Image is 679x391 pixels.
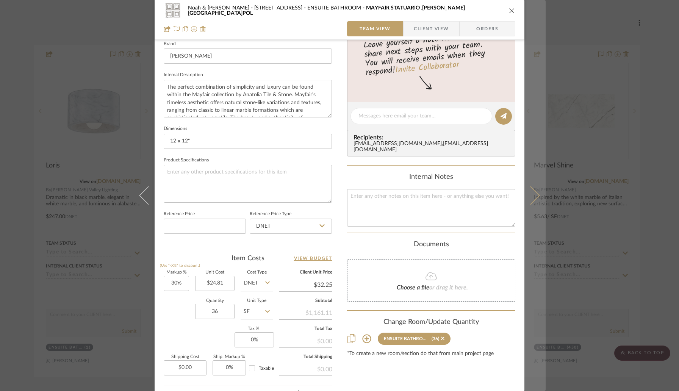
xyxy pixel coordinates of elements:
div: *To create a new room/section do that from main project page [347,351,515,357]
button: close [508,7,515,14]
label: Client Unit Price [279,271,332,274]
label: Product Specifications [164,158,209,162]
label: Dimensions [164,127,187,131]
input: Enter Brand [164,48,332,64]
div: Change Room/Update Quantity [347,318,515,327]
span: Recipients: [354,134,512,141]
label: Ship. Markup % [213,355,246,359]
label: Markup % [164,271,189,274]
div: (36) [432,336,439,341]
label: Total Shipping [279,355,332,359]
label: Tax % [235,327,273,331]
span: Choose a file [397,285,429,291]
span: or drag it here. [429,285,468,291]
a: Invite Collaborator [395,58,460,77]
span: Orders [468,21,507,36]
a: View Budget [294,254,332,263]
label: Reference Price Type [250,212,291,216]
span: Team View [360,21,391,36]
span: ENSUITE BATHROOM [307,5,366,11]
div: Internal Notes [347,173,515,181]
div: ENSUITE BATHROOM [384,336,430,341]
div: $1,161.11 [279,305,332,319]
label: Quantity [195,299,235,303]
label: Cost Type [241,271,273,274]
div: Leave yourself a note here or share next steps with your team. You will receive emails when they ... [346,28,516,79]
img: Remove from project [200,26,206,32]
input: Enter the dimensions of this item [164,134,332,149]
span: Taxable [259,366,274,371]
span: Client View [414,21,449,36]
label: Shipping Cost [164,355,207,359]
span: Noah & [PERSON_NAME] - [STREET_ADDRESS] [188,5,307,11]
div: Item Costs [164,254,332,263]
div: $0.00 [279,362,332,375]
div: Documents [347,241,515,249]
label: Brand [164,42,176,46]
label: Unit Type [241,299,273,303]
label: Reference Price [164,212,195,216]
label: Total Tax [279,327,332,331]
div: $0.00 [279,334,332,347]
label: Subtotal [279,299,332,303]
label: Unit Cost [195,271,235,274]
span: MAYFAIR STATUARIO .[PERSON_NAME][GEOGRAPHIC_DATA]POL [188,5,465,16]
div: [EMAIL_ADDRESS][DOMAIN_NAME] , [EMAIL_ADDRESS][DOMAIN_NAME] [354,141,512,153]
label: Internal Description [164,73,203,77]
img: 137eb2db-121c-4e2b-beb2-09c9086433c5_48x40.jpg [164,3,182,18]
